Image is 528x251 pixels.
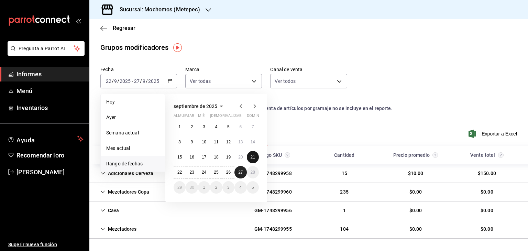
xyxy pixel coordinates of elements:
[8,41,85,56] button: Pregunta a Parrot AI
[251,140,255,144] font: 14
[95,204,125,217] div: Cell
[210,151,222,163] button: 18 de septiembre de 2025
[16,104,48,111] font: Inventarios
[174,121,186,133] button: 1 de septiembre de 2025
[215,124,218,129] abbr: 4 de septiembre de 2025
[238,140,243,144] abbr: 13 de septiembre de 2025
[146,78,148,84] font: /
[186,113,194,118] font: mar
[189,170,194,175] abbr: 23 de septiembre de 2025
[189,185,194,190] font: 30
[403,167,429,180] div: Cell
[432,152,438,158] svg: Precio promedio = total de grupos modificados / cantidad
[239,124,242,129] font: 6
[95,223,142,236] div: Cell
[112,78,114,84] font: /
[16,137,35,144] font: Ayuda
[475,186,499,198] div: Cell
[210,166,222,178] button: 25 de septiembre de 2025
[252,185,254,190] abbr: 5 de octubre de 2025
[100,43,169,52] font: Grupos modificadores
[234,113,242,121] abbr: sábado
[189,155,194,160] abbr: 16 de septiembre de 2025
[174,113,194,121] abbr: lunes
[198,136,210,148] button: 10 de septiembre de 2025
[210,113,251,121] abbr: jueves
[114,78,117,84] input: --
[198,151,210,163] button: 17 de septiembre de 2025
[226,170,231,175] font: 26
[252,124,254,129] abbr: 7 de septiembre de 2025
[227,185,230,190] font: 3
[285,152,290,158] svg: Los grupos modificados y las opciones se agruparán por SKU; se mostrará el primer creado.
[247,151,259,163] button: 21 de septiembre de 2025
[177,170,182,175] abbr: 22 de septiembre de 2025
[100,67,114,72] font: Fecha
[189,185,194,190] abbr: 30 de septiembre de 2025
[334,152,354,158] font: Cantidad
[178,124,181,129] font: 1
[482,131,517,137] font: Exportar a Excel
[202,140,206,144] abbr: 10 de septiembre de 2025
[214,155,218,160] font: 18
[238,170,243,175] abbr: 27 de septiembre de 2025
[214,140,218,144] font: 11
[202,140,206,144] font: 10
[202,170,206,175] abbr: 24 de septiembre de 2025
[498,152,504,158] svg: Venta total de las opciones, agrupadas por grupo modificador.
[191,124,193,129] font: 2
[247,113,263,121] abbr: domingo
[270,67,302,72] font: Canal de venta
[404,223,428,236] div: Cell
[226,140,231,144] abbr: 12 de septiembre de 2025
[174,102,225,110] button: septiembre de 2025
[334,223,354,236] div: Cell
[239,185,242,190] font: 4
[222,151,234,163] button: 19 de septiembre de 2025
[113,25,135,31] font: Regresar
[203,124,205,129] font: 3
[249,204,297,217] div: Cell
[404,186,428,198] div: Cell
[185,67,199,72] font: Marca
[238,155,243,160] font: 20
[338,204,351,217] div: Cell
[334,186,354,198] div: Cell
[89,146,528,164] div: Cabeza
[134,78,140,84] input: --
[475,223,499,236] div: Cell
[404,204,428,217] div: Cell
[174,113,194,118] font: almuerzo
[186,166,198,178] button: 23 de septiembre de 2025
[132,78,133,84] font: -
[5,50,85,57] a: Pregunta a Parrot AI
[247,121,259,133] button: 7 de septiembre de 2025
[210,113,251,118] font: [DEMOGRAPHIC_DATA]
[89,146,528,239] div: Recipiente
[95,186,155,198] div: Cell
[252,124,254,129] font: 7
[106,161,143,166] font: Rango de fechas
[177,185,182,190] font: 29
[380,149,451,162] div: Celda de cabeza
[173,43,182,52] img: Marcador de información sobre herramientas
[174,181,186,194] button: 29 de septiembre de 2025
[275,78,296,84] font: Ver todos
[227,124,230,129] abbr: 5 de septiembre de 2025
[470,152,495,158] font: Venta total
[198,113,205,118] font: mié
[202,155,206,160] font: 17
[215,124,218,129] font: 4
[226,155,231,160] abbr: 19 de septiembre de 2025
[119,78,131,84] input: ----
[191,124,193,129] abbr: 2 de septiembre de 2025
[234,151,246,163] button: 20 de septiembre de 2025
[120,6,200,13] font: Sucursal: Mochomos (Metepec)
[247,181,259,194] button: 5 de octubre de 2025
[202,155,206,160] abbr: 17 de septiembre de 2025
[214,170,218,175] font: 25
[222,113,241,118] font: rivalizar
[198,113,205,121] abbr: miércoles
[214,155,218,160] abbr: 18 de septiembre de 2025
[238,155,243,160] abbr: 20 de septiembre de 2025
